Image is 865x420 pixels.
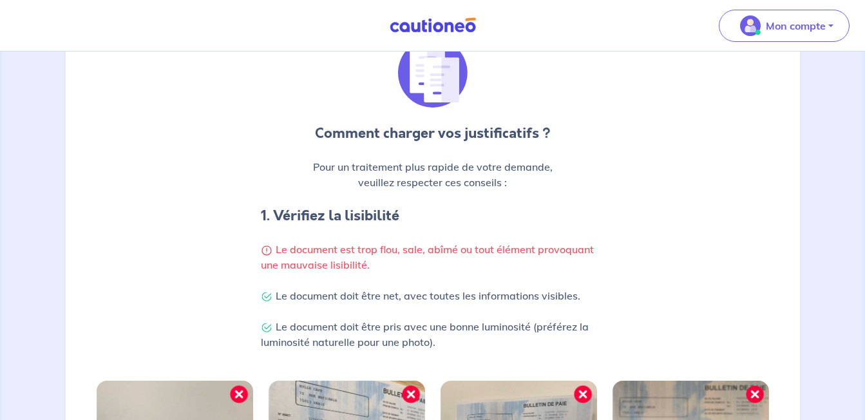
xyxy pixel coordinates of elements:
[398,38,468,108] img: illu_list_justif.svg
[766,18,826,33] p: Mon compte
[261,288,605,350] p: Le document doit être net, avec toutes les informations visibles. Le document doit être pris avec...
[385,17,481,33] img: Cautioneo
[261,205,605,226] h4: 1. Vérifiez la lisibilité
[261,291,272,303] img: Check
[719,10,850,42] button: illu_account_valid_menu.svgMon compte
[261,242,605,272] p: Le document est trop flou, sale, abîmé ou tout élément provoquant une mauvaise lisibilité.
[261,322,272,334] img: Check
[261,123,605,144] p: Comment charger vos justificatifs ?
[261,245,272,256] img: Warning
[740,15,761,36] img: illu_account_valid_menu.svg
[261,159,605,190] p: Pour un traitement plus rapide de votre demande, veuillez respecter ces conseils :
